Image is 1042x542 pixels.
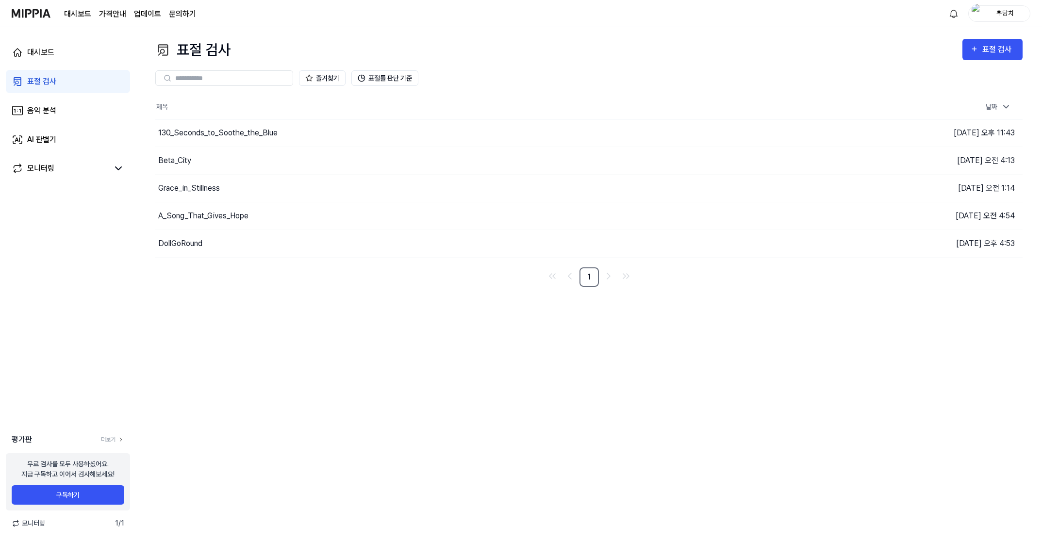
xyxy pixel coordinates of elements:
[986,8,1024,18] div: 뿌당치
[806,230,1023,257] td: [DATE] 오후 4:53
[618,268,634,284] a: Go to last page
[158,210,248,222] div: A_Song_That_Gives_Hope
[169,8,196,20] a: 문의하기
[101,435,124,444] a: 더보기
[158,182,220,194] div: Grace_in_Stillness
[562,268,578,284] a: Go to previous page
[12,518,45,528] span: 모니터링
[806,147,1023,174] td: [DATE] 오전 4:13
[806,202,1023,230] td: [DATE] 오전 4:54
[6,70,130,93] a: 표절 검사
[12,434,32,445] span: 평가판
[27,47,54,58] div: 대시보드
[155,39,231,61] div: 표절 검사
[155,267,1023,287] nav: pagination
[115,518,124,528] span: 1 / 1
[12,485,124,505] button: 구독하기
[6,128,130,151] a: AI 판별기
[948,8,959,19] img: 알림
[6,41,130,64] a: 대시보드
[806,174,1023,202] td: [DATE] 오전 1:14
[579,267,599,287] a: 1
[27,105,56,116] div: 음악 분석
[158,238,202,249] div: DollGoRound
[21,459,115,479] div: 무료 검사를 모두 사용하셨어요. 지금 구독하고 이어서 검사해보세요!
[158,127,278,139] div: 130_Seconds_to_Soothe_the_Blue
[601,268,616,284] a: Go to next page
[962,39,1023,60] button: 표절 검사
[982,43,1015,56] div: 표절 검사
[134,8,161,20] a: 업데이트
[27,134,56,146] div: AI 판별기
[27,76,56,87] div: 표절 검사
[351,70,418,86] button: 표절률 판단 기준
[27,163,54,174] div: 모니터링
[806,119,1023,147] td: [DATE] 오후 11:43
[545,268,560,284] a: Go to first page
[982,99,1015,115] div: 날짜
[299,70,346,86] button: 즐겨찾기
[968,5,1030,22] button: profile뿌당치
[972,4,983,23] img: profile
[155,96,806,119] th: 제목
[99,8,126,20] a: 가격안내
[12,163,109,174] a: 모니터링
[158,155,191,166] div: Beta_City
[6,99,130,122] a: 음악 분석
[64,8,91,20] a: 대시보드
